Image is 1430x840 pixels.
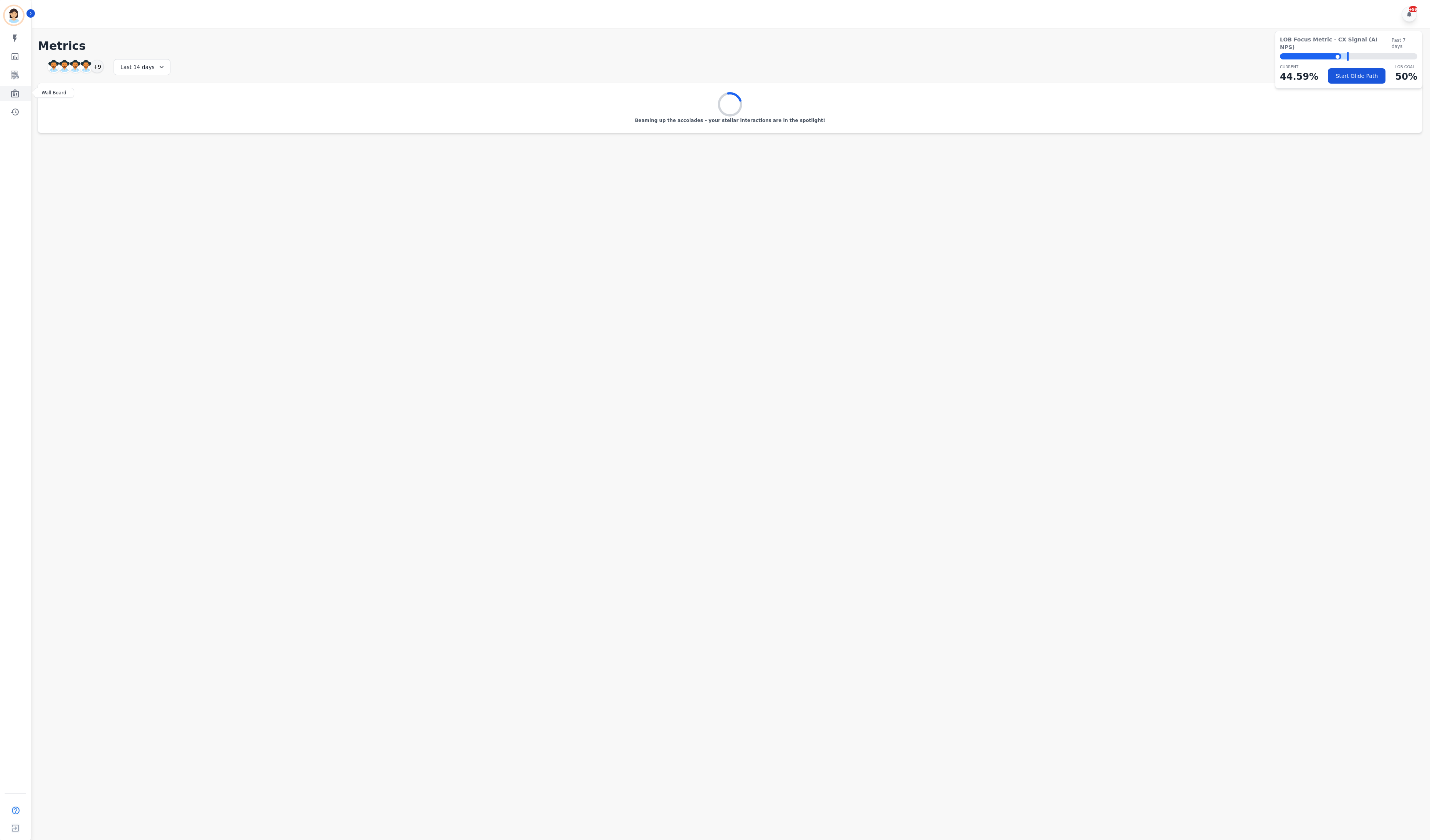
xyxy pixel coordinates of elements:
p: Beaming up the accolades – your stellar interactions are in the spotlight! [635,117,825,124]
p: 50 % [1395,70,1417,84]
h1: Metrics [38,39,1422,53]
div: +9 [91,60,104,73]
div: ⬤ [1280,53,1341,59]
p: 44.59 % [1280,70,1318,84]
span: LOB Focus Metric - CX Signal (AI NPS) [1280,36,1392,51]
p: LOB Goal [1395,64,1417,70]
div: +99 [1409,6,1417,12]
div: Last 14 days [114,59,170,75]
span: Past 7 days [1392,37,1417,49]
img: Bordered avatar [5,6,23,25]
button: Start Glide Path [1328,68,1385,84]
p: CURRENT [1280,64,1318,70]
